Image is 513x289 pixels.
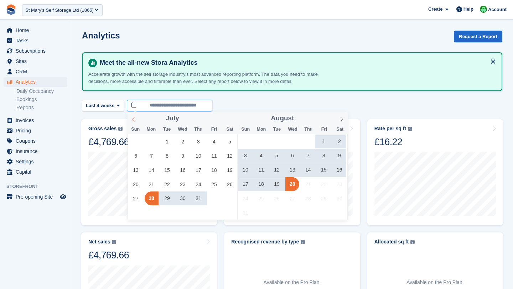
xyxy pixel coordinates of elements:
p: Accelerate growth with the self storage industry's most advanced reporting platform. The data you... [88,71,338,85]
a: menu [4,192,67,202]
span: July 25, 2025 [207,177,221,191]
span: CRM [16,67,58,77]
span: Account [488,6,507,13]
a: menu [4,25,67,35]
span: August 14, 2025 [301,163,315,177]
span: August 16, 2025 [332,163,346,177]
div: St Mary's Self Storage Ltd (1865) [25,7,94,14]
span: August 23, 2025 [332,177,346,191]
span: Sat [222,127,238,132]
span: July 28, 2025 [145,191,159,205]
span: Tue [159,127,175,132]
span: August 30, 2025 [332,191,346,205]
span: July 16, 2025 [176,163,190,177]
p: Available on the Pro Plan. [264,279,321,286]
span: August 2, 2025 [332,135,346,148]
span: August 18, 2025 [254,177,268,191]
span: Subscriptions [16,46,58,56]
span: August 10, 2025 [239,163,253,177]
span: Coupons [16,136,58,146]
a: menu [4,157,67,167]
img: icon-info-grey-7440780725fd019a000dd9b08b2336e03edf1995a4989e88bcd33f0948082b44.svg [118,127,123,131]
span: Pre-opening Site [16,192,58,202]
span: August 19, 2025 [270,177,284,191]
span: August 31, 2025 [239,206,253,220]
span: July [166,115,179,122]
span: August 12, 2025 [270,163,284,177]
span: July 8, 2025 [160,149,174,163]
span: Last 4 weeks [86,102,114,109]
span: July 19, 2025 [223,163,237,177]
span: Sat [332,127,348,132]
span: Tasks [16,36,58,46]
span: Wed [285,127,301,132]
div: £16.22 [374,136,412,148]
span: Fri [316,127,332,132]
span: July 17, 2025 [192,163,206,177]
span: Mon [253,127,269,132]
h2: Analytics [82,31,120,40]
span: July 12, 2025 [223,149,237,163]
div: Rate per sq ft [374,126,406,132]
a: menu [4,167,67,177]
span: August 11, 2025 [254,163,268,177]
span: August 21, 2025 [301,177,315,191]
img: icon-info-grey-7440780725fd019a000dd9b08b2336e03edf1995a4989e88bcd33f0948082b44.svg [112,240,116,244]
a: menu [4,77,67,87]
span: July 10, 2025 [192,149,206,163]
span: August 20, 2025 [285,177,299,191]
span: August 17, 2025 [239,177,253,191]
span: August 13, 2025 [285,163,299,177]
span: Storefront [6,183,71,190]
span: August 28, 2025 [301,191,315,205]
span: Invoices [16,115,58,125]
a: menu [4,126,67,136]
span: Sun [238,127,253,132]
span: July 13, 2025 [129,163,143,177]
span: August 27, 2025 [285,191,299,205]
span: Sites [16,56,58,66]
span: August 3, 2025 [239,149,253,163]
p: Available on the Pro Plan. [406,279,464,286]
div: Gross sales [88,126,116,132]
img: stora-icon-8386f47178a22dfd0bd8f6a31ec36ba5ce8667c1dd55bd0f319d3a0aa187defe.svg [6,4,16,15]
div: Net sales [88,239,110,245]
span: July 7, 2025 [145,149,159,163]
span: August [271,115,294,122]
span: Tue [269,127,285,132]
img: icon-info-grey-7440780725fd019a000dd9b08b2336e03edf1995a4989e88bcd33f0948082b44.svg [410,240,415,244]
span: July 6, 2025 [129,149,143,163]
input: Year [179,115,202,122]
span: Analytics [16,77,58,87]
span: July 2, 2025 [176,135,190,148]
span: August 25, 2025 [254,191,268,205]
span: July 30, 2025 [176,191,190,205]
span: July 5, 2025 [223,135,237,148]
a: menu [4,115,67,125]
span: July 3, 2025 [192,135,206,148]
a: menu [4,67,67,77]
a: Reports [16,104,67,111]
span: August 9, 2025 [332,149,346,163]
span: July 29, 2025 [160,191,174,205]
img: icon-info-grey-7440780725fd019a000dd9b08b2336e03edf1995a4989e88bcd33f0948082b44.svg [301,240,305,244]
span: July 20, 2025 [129,177,143,191]
input: Year [294,115,316,122]
img: icon-info-grey-7440780725fd019a000dd9b08b2336e03edf1995a4989e88bcd33f0948082b44.svg [408,127,412,131]
span: July 18, 2025 [207,163,221,177]
span: August 26, 2025 [270,191,284,205]
span: July 22, 2025 [160,177,174,191]
h4: Meet the all-new Stora Analytics [97,59,496,67]
a: menu [4,46,67,56]
span: August 6, 2025 [285,149,299,163]
span: Mon [143,127,159,132]
span: August 15, 2025 [317,163,331,177]
span: Sun [128,127,143,132]
span: July 27, 2025 [129,191,143,205]
div: £4,769.66 [88,136,129,148]
button: Last 4 weeks [82,100,124,111]
span: Home [16,25,58,35]
span: July 11, 2025 [207,149,221,163]
span: Thu [191,127,206,132]
div: £4,769.66 [88,249,129,261]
